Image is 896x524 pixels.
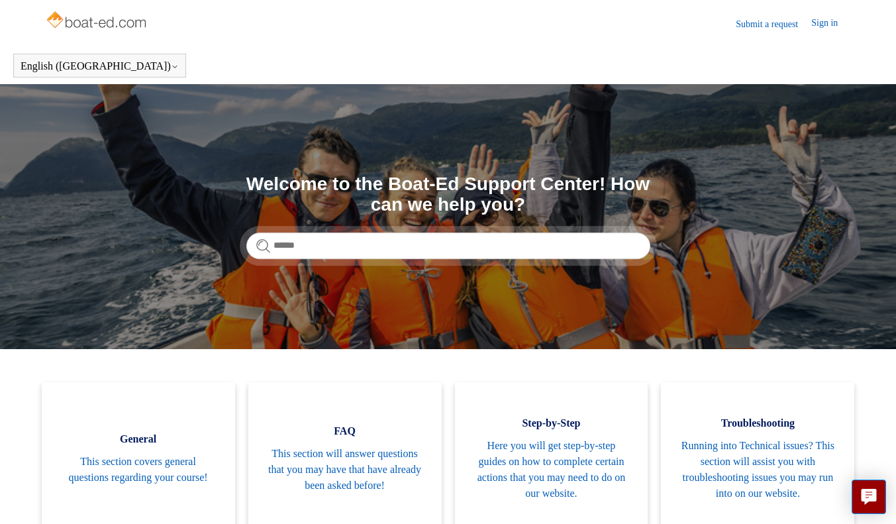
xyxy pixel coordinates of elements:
[268,423,422,439] span: FAQ
[475,415,628,431] span: Step-by-Step
[681,438,834,501] span: Running into Technical issues? This section will assist you with troubleshooting issues you may r...
[62,431,215,447] span: General
[268,446,422,494] span: This section will answer questions that you may have that have already been asked before!
[475,438,628,501] span: Here you will get step-by-step guides on how to complete certain actions that you may need to do ...
[45,8,150,34] img: Boat-Ed Help Center home page
[852,480,886,514] button: Live chat
[21,60,179,72] button: English ([GEOGRAPHIC_DATA])
[736,17,811,31] a: Submit a request
[246,174,650,215] h1: Welcome to the Boat-Ed Support Center! How can we help you?
[681,415,834,431] span: Troubleshooting
[811,16,851,32] a: Sign in
[62,454,215,486] span: This section covers general questions regarding your course!
[246,233,650,259] input: Search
